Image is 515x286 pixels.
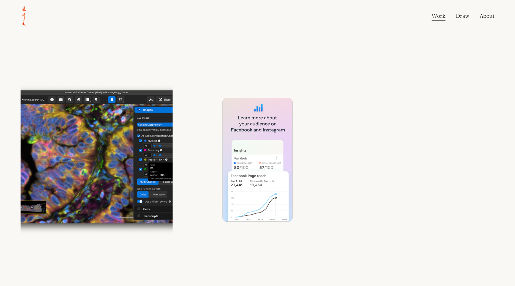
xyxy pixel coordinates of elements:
a: Meta Reality Lab 🔒 [342,84,494,236]
img: Roger Zhu [21,6,28,27]
a: Draw [456,11,469,21]
a: Insights [182,84,334,236]
a: Work [432,11,445,21]
a: Xenium Explorer [21,84,173,236]
a: About [480,11,494,21]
